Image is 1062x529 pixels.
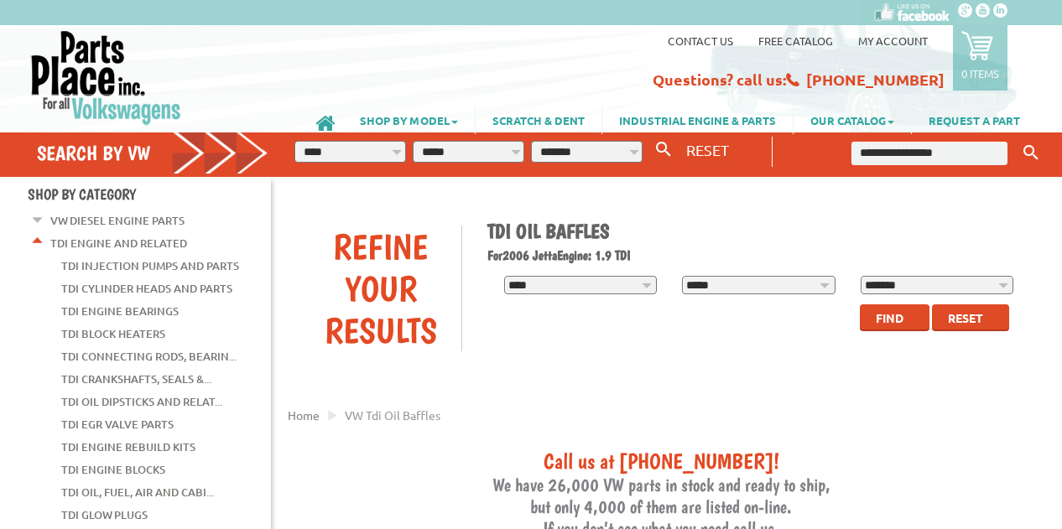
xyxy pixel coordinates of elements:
[29,29,183,126] img: Parts Place Inc!
[557,247,631,263] span: Engine: 1.9 TDI
[953,25,1007,91] a: 0 items
[679,137,736,162] button: RESET
[61,481,214,503] a: TDI Oil, Fuel, Air and Cabi...
[860,304,929,331] button: Find
[602,106,793,134] a: INDUSTRIAL ENGINE & PARTS
[487,247,1023,263] h2: 2006 Jetta
[61,300,179,322] a: TDI Engine Bearings
[961,66,999,80] p: 0 items
[61,413,174,435] a: TDI EGR Valve Parts
[50,232,187,254] a: TDI Engine and Related
[61,345,237,367] a: TDI Connecting Rods, Bearin...
[61,323,165,345] a: TDI Block Heaters
[345,407,440,423] span: VW tdi oil baffles
[487,247,502,263] span: For
[932,304,1009,331] button: Reset
[758,34,833,48] a: Free Catalog
[61,436,195,458] a: TDI Engine Rebuild Kits
[61,368,211,390] a: TDI Crankshafts, Seals &...
[1018,139,1044,167] button: Keyword Search
[912,106,1037,134] a: REQUEST A PART
[300,226,461,351] div: Refine Your Results
[858,34,928,48] a: My Account
[288,407,320,423] a: Home
[61,255,239,277] a: TDI Injection Pumps and Parts
[61,504,148,526] a: TDI Glow Plugs
[649,137,678,162] button: Search By VW...
[948,310,983,325] span: Reset
[876,310,903,325] span: Find
[544,448,779,474] span: Call us at [PHONE_NUMBER]!
[50,210,185,231] a: VW Diesel Engine Parts
[686,141,729,158] span: RESET
[668,34,733,48] a: Contact us
[343,106,475,134] a: SHOP BY MODEL
[61,277,232,299] a: TDI Cylinder Heads and Parts
[61,459,165,480] a: TDI Engine Blocks
[37,141,268,165] h4: Search by VW
[476,106,601,134] a: SCRATCH & DENT
[28,185,271,203] h4: Shop By Category
[487,219,1023,243] h1: TDI Oil Baffles
[61,391,222,412] a: TDI Oil Dipsticks and Relat...
[794,106,911,134] a: OUR CATALOG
